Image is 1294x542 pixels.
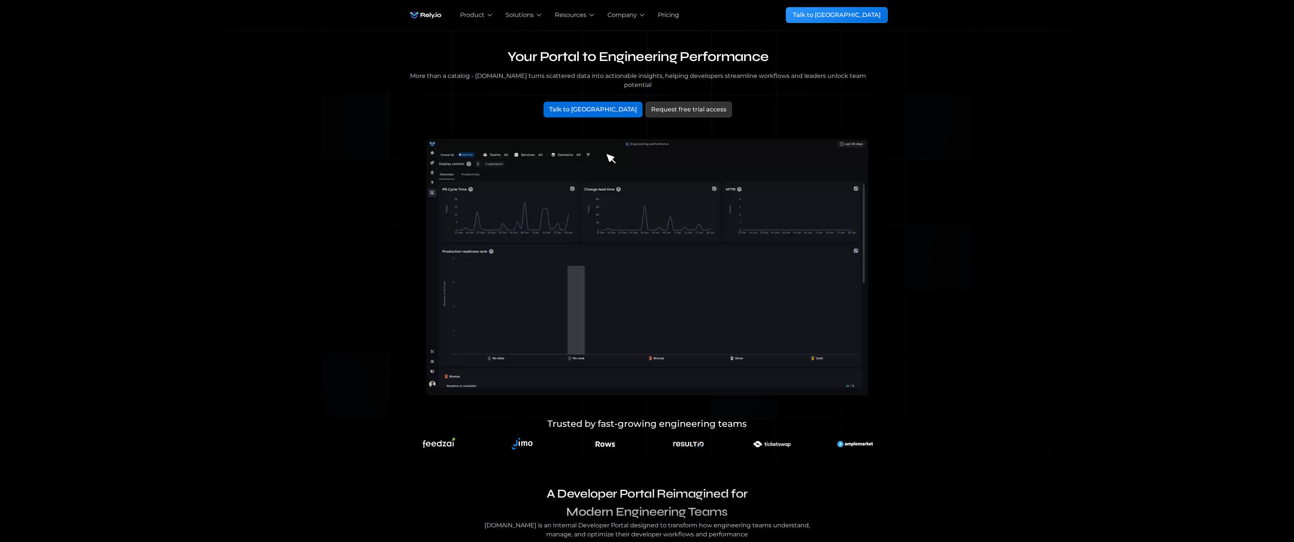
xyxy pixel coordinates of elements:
div: [DOMAIN_NAME] is an Internal Developer Portal designed to transform how engineering teams underst... [481,521,813,539]
h1: Your Portal to Engineering Performance [406,49,870,65]
img: Rely.io logo [406,8,445,23]
a: Talk to [GEOGRAPHIC_DATA] [786,7,888,23]
img: An illustration of an explorer using binoculars [673,434,705,455]
div: Solutions [506,11,534,20]
img: An illustration of an explorer using binoculars [423,438,455,451]
img: An illustration of an explorer using binoculars [837,434,873,455]
a: Request free trial access [645,102,732,117]
img: An illustration of an explorer using binoculars [508,434,537,455]
img: An illustration of an explorer using binoculars [743,434,800,455]
img: An illustration of an explorer using binoculars [595,434,616,455]
a: home [406,8,445,23]
div: Product [460,11,484,20]
div: Request free trial access [651,105,726,114]
a: Pricing [658,11,679,20]
div: Company [608,11,637,20]
h3: A Developer Portal Reimagined for Modern Engineering Teams [481,485,813,521]
h5: Trusted by fast-growing engineering teams [481,417,813,431]
div: More than a catalog - [DOMAIN_NAME] turns scattered data into actionable insights, helping develo... [406,72,870,90]
div: Talk to [GEOGRAPHIC_DATA] [793,11,881,20]
div: Resources [555,11,586,20]
div: Talk to [GEOGRAPHIC_DATA] [549,105,637,114]
a: Talk to [GEOGRAPHIC_DATA] [544,102,642,117]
